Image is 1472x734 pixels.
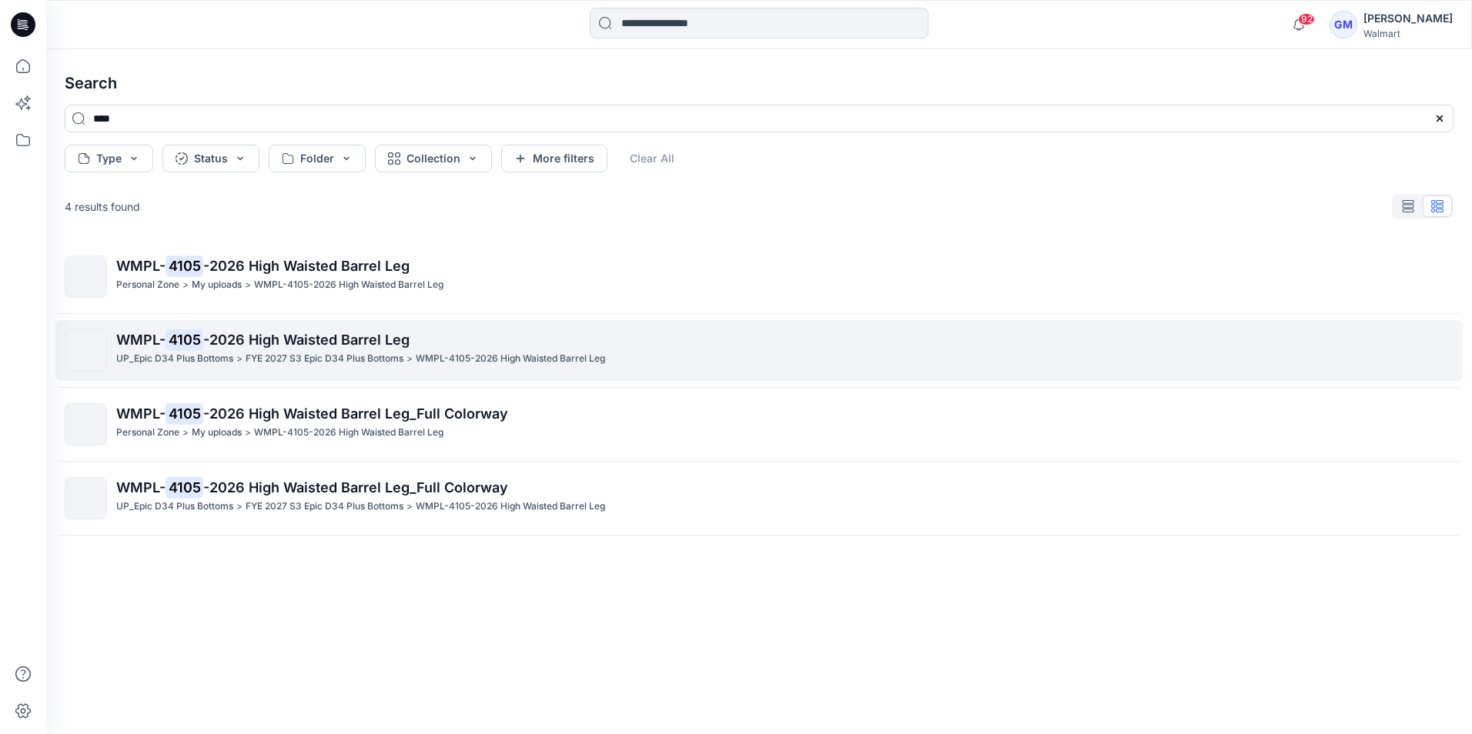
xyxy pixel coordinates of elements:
[416,499,605,515] p: WMPL-4105-2026 High Waisted Barrel Leg
[245,277,251,293] p: >
[55,468,1463,529] a: WMPL-4105-2026 High Waisted Barrel Leg_Full ColorwayUP_Epic D34 Plus Bottoms>FYE 2027 S3 Epic D34...
[1298,13,1315,25] span: 92
[52,62,1466,105] h4: Search
[116,277,179,293] p: Personal Zone
[246,351,403,367] p: FYE 2027 S3 Epic D34 Plus Bottoms
[166,402,203,424] mark: 4105
[116,479,166,495] span: WMPL-
[116,405,166,422] span: WMPL-
[55,320,1463,381] a: WMPL-4105-2026 High Waisted Barrel LegUP_Epic D34 Plus Bottoms>FYE 2027 S3 Epic D34 Plus Bottoms>...
[406,351,413,367] p: >
[166,255,203,276] mark: 4105
[116,332,166,348] span: WMPL-
[1363,28,1453,39] div: Walmart
[236,499,243,515] p: >
[203,479,508,495] span: -2026 High Waisted Barrel Leg_Full Colorway
[182,277,189,293] p: >
[116,351,233,367] p: UP_Epic D34 Plus Bottoms
[55,394,1463,455] a: WMPL-4105-2026 High Waisted Barrel Leg_Full ColorwayPersonal Zone>My uploads>WMPL-4105-2026 High ...
[236,351,243,367] p: >
[182,425,189,441] p: >
[416,351,605,367] p: WMPL-4105-2026 High Waisted Barrel Leg
[65,145,153,172] button: Type
[166,329,203,350] mark: 4105
[501,145,607,172] button: More filters
[116,425,179,441] p: Personal Zone
[192,425,242,441] p: My uploads
[116,258,166,274] span: WMPL-
[254,425,443,441] p: WMPL-4105-2026 High Waisted Barrel Leg
[1363,9,1453,28] div: [PERSON_NAME]
[203,405,508,422] span: -2026 High Waisted Barrel Leg_Full Colorway
[166,476,203,498] mark: 4105
[1330,11,1357,38] div: GM
[246,499,403,515] p: FYE 2027 S3 Epic D34 Plus Bottoms
[406,499,413,515] p: >
[375,145,492,172] button: Collection
[65,199,140,215] p: 4 results found
[254,277,443,293] p: WMPL-4105-2026 High Waisted Barrel Leg
[245,425,251,441] p: >
[203,258,410,274] span: -2026 High Waisted Barrel Leg
[55,246,1463,307] a: WMPL-4105-2026 High Waisted Barrel LegPersonal Zone>My uploads>WMPL-4105-2026 High Waisted Barrel...
[116,499,233,515] p: UP_Epic D34 Plus Bottoms
[203,332,410,348] span: -2026 High Waisted Barrel Leg
[269,145,366,172] button: Folder
[162,145,259,172] button: Status
[192,277,242,293] p: My uploads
